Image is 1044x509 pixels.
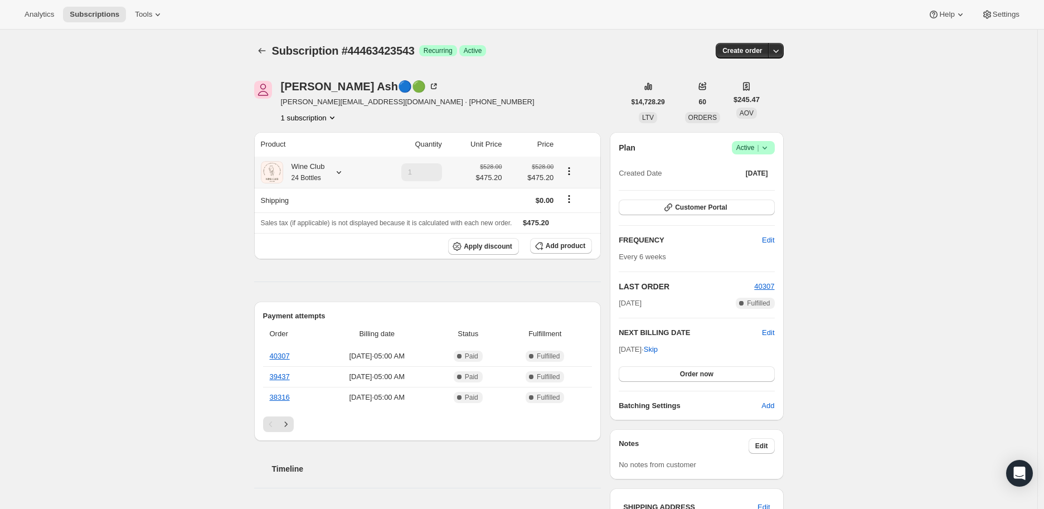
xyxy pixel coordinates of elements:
[448,238,519,255] button: Apply discount
[322,328,431,340] span: Billing date
[371,132,445,157] th: Quantity
[537,393,560,402] span: Fulfilled
[270,352,290,360] a: 40307
[18,7,61,22] button: Analytics
[619,253,666,261] span: Every 6 weeks
[505,132,557,157] th: Price
[537,352,560,361] span: Fulfilled
[464,46,482,55] span: Active
[536,196,554,205] span: $0.00
[736,142,770,153] span: Active
[680,370,713,379] span: Order now
[747,299,770,308] span: Fulfilled
[632,98,665,106] span: $14,728.29
[254,132,371,157] th: Product
[755,442,768,450] span: Edit
[754,282,774,290] a: 40307
[619,142,635,153] h2: Plan
[699,98,706,106] span: 60
[619,298,642,309] span: [DATE]
[537,372,560,381] span: Fulfilled
[619,400,761,411] h6: Batching Settings
[762,235,774,246] span: Edit
[135,10,152,19] span: Tools
[560,193,578,205] button: Shipping actions
[504,328,585,340] span: Fulfillment
[921,7,972,22] button: Help
[281,96,535,108] span: [PERSON_NAME][EMAIL_ADDRESS][DOMAIN_NAME] · [PHONE_NUMBER]
[757,143,759,152] span: |
[644,344,658,355] span: Skip
[465,393,478,402] span: Paid
[254,43,270,59] button: Subscriptions
[716,43,769,59] button: Create order
[619,200,774,215] button: Customer Portal
[254,188,371,212] th: Shipping
[619,460,696,469] span: No notes from customer
[619,235,762,246] h2: FREQUENCY
[523,219,549,227] span: $475.20
[128,7,170,22] button: Tools
[283,161,325,183] div: Wine Club
[322,371,431,382] span: [DATE] · 05:00 AM
[445,132,506,157] th: Unit Price
[754,281,774,292] button: 40307
[739,166,775,181] button: [DATE]
[619,327,762,338] h2: NEXT BILLING DATE
[642,114,654,122] span: LTV
[254,81,272,99] span: Janet Ash🔵🟢
[263,311,593,322] h2: Payment attempts
[619,438,749,454] h3: Notes
[749,438,775,454] button: Edit
[755,231,781,249] button: Edit
[475,172,502,183] span: $475.20
[637,341,664,358] button: Skip
[270,393,290,401] a: 38316
[480,163,502,170] small: $528.00
[322,392,431,403] span: [DATE] · 05:00 AM
[734,94,760,105] span: $245.47
[281,112,338,123] button: Product actions
[532,163,553,170] small: $528.00
[530,238,592,254] button: Add product
[625,94,672,110] button: $14,728.29
[692,94,713,110] button: 60
[560,165,578,177] button: Product actions
[278,416,294,432] button: Next
[762,327,774,338] button: Edit
[465,352,478,361] span: Paid
[619,345,658,353] span: [DATE] ·
[975,7,1026,22] button: Settings
[464,242,512,251] span: Apply discount
[63,7,126,22] button: Subscriptions
[438,328,498,340] span: Status
[281,81,439,92] div: [PERSON_NAME] Ash🔵🟢
[25,10,54,19] span: Analytics
[619,366,774,382] button: Order now
[688,114,717,122] span: ORDERS
[993,10,1019,19] span: Settings
[261,161,283,183] img: product img
[619,168,662,179] span: Created Date
[261,219,512,227] span: Sales tax (if applicable) is not displayed because it is calculated with each new order.
[722,46,762,55] span: Create order
[70,10,119,19] span: Subscriptions
[270,372,290,381] a: 39437
[761,400,774,411] span: Add
[755,397,781,415] button: Add
[508,172,553,183] span: $475.20
[263,322,319,346] th: Order
[619,281,754,292] h2: LAST ORDER
[272,463,601,474] h2: Timeline
[263,416,593,432] nav: Pagination
[675,203,727,212] span: Customer Portal
[424,46,453,55] span: Recurring
[1006,460,1033,487] div: Open Intercom Messenger
[939,10,954,19] span: Help
[272,45,415,57] span: Subscription #44463423543
[292,174,321,182] small: 24 Bottles
[322,351,431,362] span: [DATE] · 05:00 AM
[740,109,754,117] span: AOV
